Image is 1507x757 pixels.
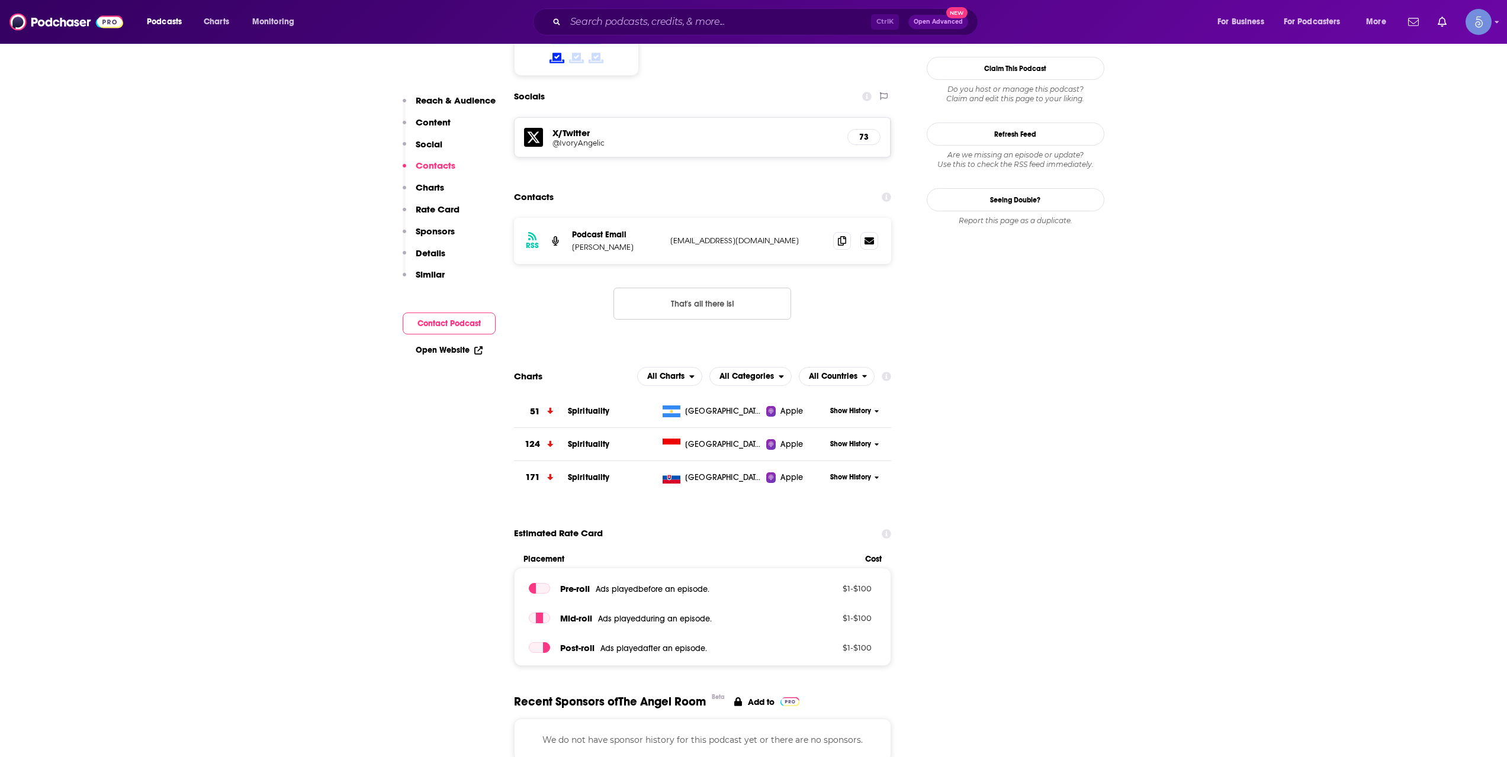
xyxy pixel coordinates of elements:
[196,12,236,31] a: Charts
[927,150,1104,169] div: Are we missing an episode or update? Use this to check the RSS feed immediately.
[613,288,791,320] button: Nothing here.
[403,313,496,334] button: Contact Podcast
[403,247,445,269] button: Details
[780,439,803,450] span: Apple
[1284,14,1341,30] span: For Podcasters
[1209,12,1279,31] button: open menu
[914,19,963,25] span: Open Advanced
[552,138,742,147] h5: @IvoryAngelic
[514,522,603,545] span: Estimated Rate Card
[830,406,871,416] span: Show History
[780,697,800,706] img: Pro Logo
[826,439,883,449] button: Show History
[514,395,568,428] a: 51
[403,117,451,138] button: Content
[403,138,442,160] button: Social
[1466,9,1492,35] img: User Profile
[600,643,707,653] span: Ads played after an episode .
[568,406,610,416] a: Spirituality
[514,428,568,460] a: 124
[927,188,1104,211] a: Seeing Double?
[514,371,542,382] h2: Charts
[598,614,712,624] span: Ads played during an episode .
[416,160,455,171] p: Contacts
[1358,12,1401,31] button: open menu
[403,160,455,182] button: Contacts
[1366,14,1386,30] span: More
[927,57,1104,80] button: Claim This Podcast
[1466,9,1492,35] span: Logged in as Spiral5-G1
[685,405,762,417] span: Argentina
[799,367,875,386] h2: Countries
[766,472,826,484] a: Apple
[637,367,702,386] h2: Platforms
[560,613,592,624] span: Mid -roll
[416,95,496,106] p: Reach & Audience
[712,693,725,701] div: Beta
[795,613,872,623] p: $ 1 - $ 100
[1433,12,1451,32] a: Show notifications dropdown
[244,12,310,31] button: open menu
[416,247,445,259] p: Details
[1276,12,1358,31] button: open menu
[416,269,445,280] p: Similar
[658,405,766,417] a: [GEOGRAPHIC_DATA]
[204,14,229,30] span: Charts
[568,439,610,449] a: Spirituality
[908,15,968,29] button: Open AdvancedNew
[572,230,661,240] p: Podcast Email
[530,405,540,418] h3: 51
[799,367,875,386] button: open menu
[637,367,702,386] button: open menu
[514,186,554,208] h2: Contacts
[709,367,792,386] h2: Categories
[526,241,539,250] h3: RSS
[416,182,444,193] p: Charts
[568,472,610,482] a: Spirituality
[685,439,762,450] span: Indonesia
[658,472,766,484] a: [GEOGRAPHIC_DATA]
[560,583,590,594] span: Pre -roll
[1466,9,1492,35] button: Show profile menu
[416,117,451,128] p: Content
[544,8,989,36] div: Search podcasts, credits, & more...
[748,697,775,707] p: Add to
[826,406,883,416] button: Show History
[826,472,883,482] button: Show History
[709,367,792,386] button: open menu
[139,12,197,31] button: open menu
[416,138,442,150] p: Social
[416,204,460,215] p: Rate Card
[1403,12,1424,32] a: Show notifications dropdown
[9,11,123,33] img: Podchaser - Follow, Share and Rate Podcasts
[416,226,455,237] p: Sponsors
[514,461,568,494] a: 171
[780,405,803,417] span: Apple
[946,7,968,18] span: New
[658,439,766,450] a: [GEOGRAPHIC_DATA]
[596,584,709,594] span: Ads played before an episode .
[514,85,545,108] h2: Socials
[795,584,872,593] p: $ 1 - $ 100
[403,269,445,291] button: Similar
[927,85,1104,104] div: Claim and edit this page to your liking.
[525,471,540,484] h3: 171
[830,472,871,482] span: Show History
[416,345,483,355] a: Open Website
[514,694,706,709] span: Recent Sponsors of The Angel Room
[857,132,870,142] h5: 73
[927,216,1104,226] div: Report this page as a duplicate.
[766,439,826,450] a: Apple
[572,242,661,252] p: [PERSON_NAME]
[403,226,455,247] button: Sponsors
[403,95,496,117] button: Reach & Audience
[734,694,800,709] a: Add to
[560,642,595,653] span: Post -roll
[147,14,182,30] span: Podcasts
[766,405,826,417] a: Apple
[523,554,856,564] span: Placement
